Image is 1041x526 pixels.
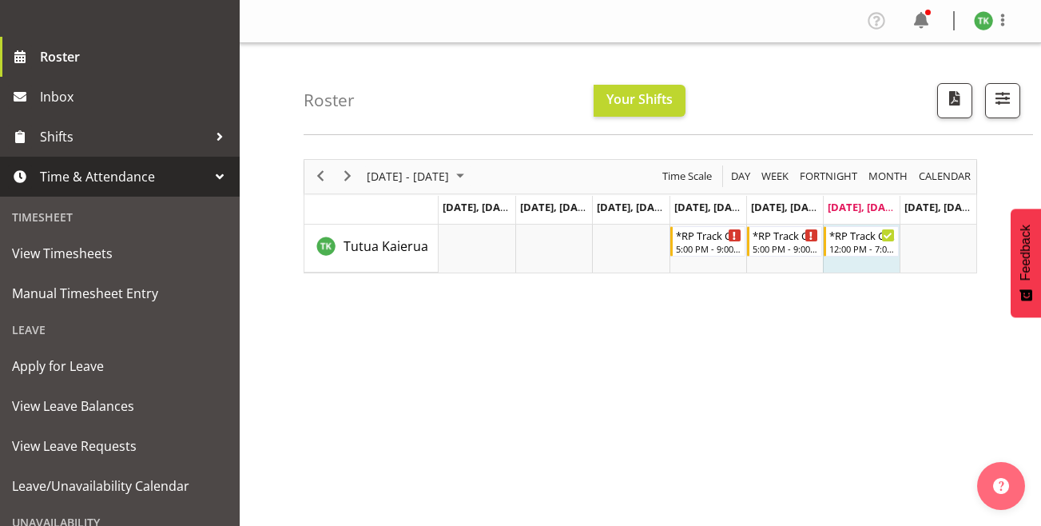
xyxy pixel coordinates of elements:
span: [DATE], [DATE] [597,200,669,214]
span: Month [867,166,909,186]
span: [DATE], [DATE] [751,200,824,214]
div: 12:00 PM - 7:00 PM [829,242,895,255]
button: Timeline Month [866,166,911,186]
button: Your Shifts [594,85,685,117]
span: [DATE] - [DATE] [365,166,451,186]
span: Tutua Kaierua [344,237,428,255]
div: Leave [4,313,236,346]
div: next period [334,160,361,193]
a: Apply for Leave [4,346,236,386]
span: Fortnight [798,166,859,186]
div: Timeline Week of September 20, 2025 [304,159,977,273]
div: 5:00 PM - 9:00 PM [753,242,818,255]
span: [DATE], [DATE] [443,200,515,214]
span: Week [760,166,790,186]
div: *RP Track C Weekend [829,227,895,243]
span: [DATE], [DATE] [904,200,977,214]
span: calendar [917,166,972,186]
button: Filter Shifts [985,83,1020,118]
a: Leave/Unavailability Calendar [4,466,236,506]
table: Timeline Week of September 20, 2025 [439,225,976,273]
span: Feedback [1019,225,1033,281]
button: Month [916,166,974,186]
span: Leave/Unavailability Calendar [12,474,228,498]
span: Roster [40,45,232,69]
div: Tutua Kaierua"s event - *RP Track C Begin From Thursday, September 18, 2025 at 5:00:00 PM GMT+12:... [670,226,745,257]
a: View Timesheets [4,233,236,273]
span: [DATE], [DATE] [674,200,747,214]
div: 5:00 PM - 9:00 PM [676,242,741,255]
a: Tutua Kaierua [344,237,428,256]
a: View Leave Balances [4,386,236,426]
div: Timesheet [4,201,236,233]
button: Next [337,166,359,186]
button: Timeline Day [729,166,753,186]
button: Download a PDF of the roster according to the set date range. [937,83,972,118]
span: [DATE], [DATE] [828,200,900,214]
span: View Timesheets [12,241,228,265]
div: *RP Track C [676,227,741,243]
span: Your Shifts [606,90,673,108]
span: [DATE], [DATE] [520,200,593,214]
button: Timeline Week [759,166,792,186]
span: View Leave Requests [12,434,228,458]
td: Tutua Kaierua resource [304,225,439,273]
div: September 15 - 21, 2025 [361,160,474,193]
span: Apply for Leave [12,354,228,378]
img: help-xxl-2.png [993,478,1009,494]
span: Time Scale [661,166,713,186]
button: September 2025 [364,166,471,186]
a: Manual Timesheet Entry [4,273,236,313]
a: View Leave Requests [4,426,236,466]
div: Tutua Kaierua"s event - *RP Track C Begin From Friday, September 19, 2025 at 5:00:00 PM GMT+12:00... [747,226,822,257]
button: Fortnight [797,166,860,186]
button: Feedback - Show survey [1011,209,1041,317]
div: previous period [307,160,334,193]
div: *RP Track C [753,227,818,243]
button: Previous [310,166,332,186]
div: Tutua Kaierua"s event - *RP Track C Weekend Begin From Saturday, September 20, 2025 at 12:00:00 P... [824,226,899,257]
span: Manual Timesheet Entry [12,281,228,305]
span: Inbox [40,85,232,109]
span: Time & Attendance [40,165,208,189]
img: tutua-kaierua10550.jpg [974,11,993,30]
h4: Roster [304,91,355,110]
button: Time Scale [660,166,715,186]
span: Day [729,166,752,186]
span: View Leave Balances [12,394,228,418]
span: Shifts [40,125,208,149]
